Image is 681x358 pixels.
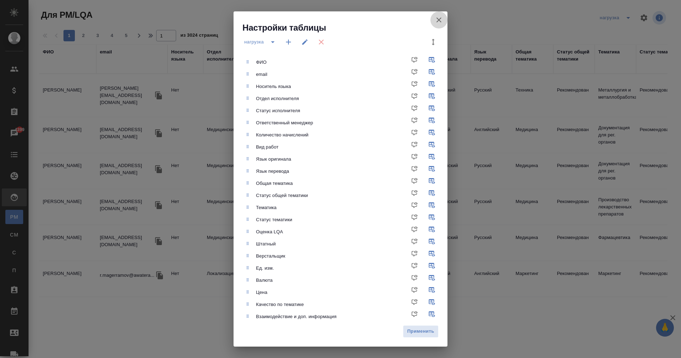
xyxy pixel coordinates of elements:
div: Вид работ [256,144,446,151]
span: Показывать в доп. информации [408,54,425,71]
div: Тематика [256,204,446,211]
span: Показывать в доп. информации [408,211,425,228]
div: Отдел исполнителя [244,93,447,105]
span: Показывать в таблице [425,66,442,83]
div: split button [242,33,280,51]
div: Общая тематика [256,180,446,187]
span: Показывать в доп. информации [408,78,425,95]
button: Новые настройки [280,33,297,51]
span: Показывать в таблице [425,54,442,71]
span: Показывать в таблице [425,248,442,265]
div: Цена [244,286,447,299]
div: Носитель языка [244,81,447,93]
span: Показывать в доп. информации [408,235,425,253]
button: Переименовать [297,33,313,51]
div: Тематика [244,202,447,214]
span: Показывать в таблице [425,284,442,301]
span: Показывать в доп. информации [408,248,425,265]
div: Общая тематика [244,177,447,190]
div: Статус общей тематики [244,190,447,202]
div: Валюта [256,277,446,284]
span: Показывать в доп. информации [408,296,425,313]
div: Количество начислений [244,129,447,141]
div: Статус тематики [256,216,446,223]
div: Ответственный менеджер [244,117,447,129]
span: Показывать в таблице [425,126,442,144]
div: Ответственный менеджер [256,119,446,126]
span: Показывать в доп. информации [408,90,425,107]
span: Показывать в доп. информации [408,187,425,204]
span: Показывать в таблице [425,211,442,228]
span: Показывать в таблице [425,78,442,95]
div: Ед. изм. [256,265,446,272]
span: Показывать в доп. информации [408,175,425,192]
div: email [256,71,446,78]
span: Настройки таблицы [242,22,326,33]
div: Штатный [244,238,447,250]
span: Показывать в доп. информации [408,66,425,83]
span: Показывать в таблице [425,260,442,277]
span: Показывать в таблице [425,90,442,107]
div: Валюта [244,274,447,286]
button: Удалить [313,33,330,51]
span: Показывать в таблице [425,102,442,119]
span: Показывать в доп. информации [408,114,425,131]
div: Статус тематики [244,214,447,226]
span: Показывать в таблице [425,235,442,253]
div: Верстальщик [244,250,447,262]
div: Взаимодействие и доп. информация [256,313,446,320]
div: Язык оригинала [244,153,447,165]
span: Показывать в таблице [425,187,442,204]
span: Показывать в доп. информации [408,139,425,156]
div: Оценка LQA [256,228,446,235]
span: Показывать в таблице [425,151,442,168]
div: Взаимодействие и доп. информация [244,311,447,323]
button: Высота таблицы [425,33,442,51]
span: Показывать в доп. информации [408,163,425,180]
span: Показывать в доп. информации [408,260,425,277]
span: Показывать в таблице [425,175,442,192]
span: Показывать в таблице [425,223,442,240]
span: Показывать в доп. информации [408,223,425,240]
span: Показывать в таблице [425,199,442,216]
span: Показывать в доп. информации [408,320,425,337]
span: Показывать в доп. информации [408,284,425,301]
span: Показывать в доп. информации [408,308,425,325]
div: Язык перевода [256,168,446,175]
div: Штатный [256,240,446,248]
div: Язык оригинала [256,156,446,163]
span: Показывать в таблице [425,272,442,289]
span: Показывать в доп. информации [408,151,425,168]
div: Ед. изм. [244,262,447,274]
span: Показывать в таблице [425,163,442,180]
div: Оценка LQA [244,226,447,238]
span: Показывать в таблице [425,139,442,156]
span: Показывать в таблице [425,308,442,325]
div: Статус общей тематики [256,192,446,199]
div: Отдел исполнителя [256,95,446,102]
span: Показывать в таблице [425,320,442,337]
span: Показывать в доп. информации [408,126,425,144]
span: Показывать в доп. информации [408,102,425,119]
button: Применить [403,325,439,338]
div: Статус исполнителя [256,107,446,114]
div: Статус исполнителя [244,105,447,117]
span: Показывать в таблице [425,114,442,131]
div: Количество начислений [256,131,446,139]
div: Вид работ [244,141,447,153]
span: Показывать в доп. информации [408,199,425,216]
div: email [244,68,447,81]
span: Показывать в таблице [425,296,442,313]
div: Цена [256,289,446,296]
div: Язык перевода [244,165,447,177]
div: Верстальщик [256,253,446,260]
div: Носитель языка [256,83,446,90]
div: Качество по тематике [256,301,446,308]
div: Качество по тематике [244,299,447,311]
div: ФИО [244,56,447,68]
div: ФИО [256,59,446,66]
span: Применить [407,327,435,336]
span: Показывать в доп. информации [408,272,425,289]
